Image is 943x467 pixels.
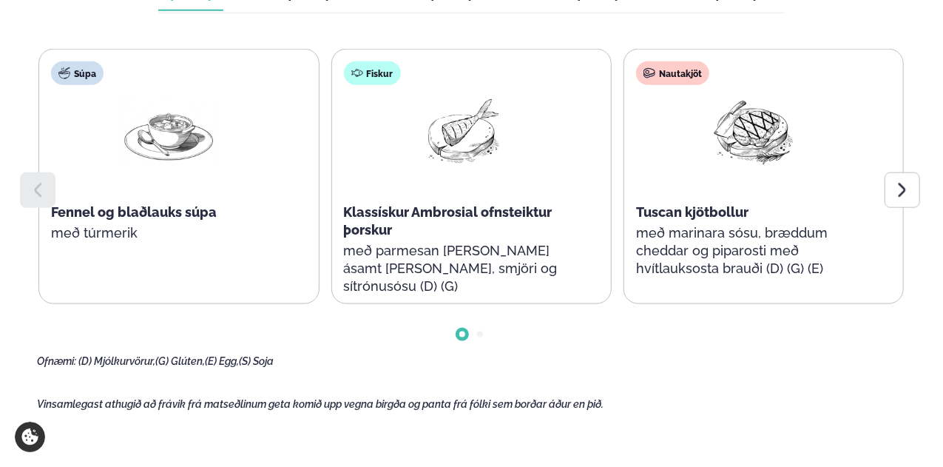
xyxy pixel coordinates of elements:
div: Nautakjöt [636,61,709,85]
img: soup.svg [58,67,70,79]
img: Soup.png [121,97,216,166]
span: Go to slide 2 [477,332,483,337]
p: með parmesan [PERSON_NAME] ásamt [PERSON_NAME], smjöri og sítrónusósu (D) (G) [344,242,579,295]
span: Vinsamlegast athugið að frávik frá matseðlinum geta komið upp vegna birgða og panta frá fólki sem... [37,398,604,410]
p: með marinara sósu, bræddum cheddar og piparosti með hvítlauksosta brauði (D) (G) (E) [636,224,871,278]
div: Fiskur [344,61,401,85]
img: beef.svg [643,67,655,79]
span: Fennel og blaðlauks súpa [51,204,217,220]
span: (G) Glúten, [155,355,205,367]
span: Tuscan kjötbollur [636,204,748,220]
img: Beef-Meat.png [706,97,801,166]
img: fish.svg [351,67,363,79]
p: með túrmerik [51,224,286,242]
div: Súpa [51,61,104,85]
span: (E) Egg, [205,355,239,367]
span: Go to slide 1 [459,332,465,337]
span: Klassískur Ambrosial ofnsteiktur þorskur [344,204,552,238]
span: (S) Soja [239,355,274,367]
span: Ofnæmi: [37,355,76,367]
a: Cookie settings [15,422,45,452]
span: (D) Mjólkurvörur, [78,355,155,367]
img: Fish.png [414,97,509,166]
